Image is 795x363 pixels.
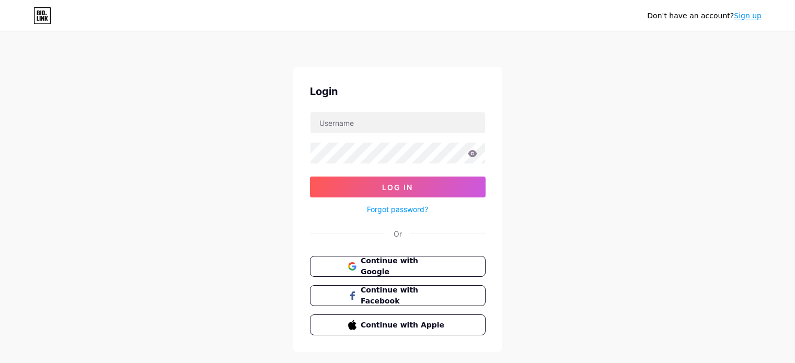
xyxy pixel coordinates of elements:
[310,112,485,133] input: Username
[310,256,486,277] button: Continue with Google
[367,204,428,215] a: Forgot password?
[382,183,413,192] span: Log In
[310,285,486,306] button: Continue with Facebook
[310,314,486,335] button: Continue with Apple
[394,228,402,239] div: Or
[310,84,486,99] div: Login
[361,320,447,331] span: Continue with Apple
[310,177,486,197] button: Log In
[361,285,447,307] span: Continue with Facebook
[734,11,762,20] a: Sign up
[361,255,447,277] span: Continue with Google
[647,10,762,21] div: Don't have an account?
